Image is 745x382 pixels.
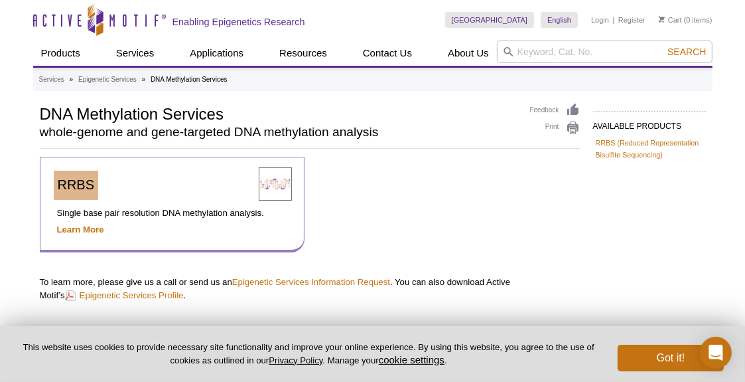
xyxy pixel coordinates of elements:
[70,76,74,83] li: »
[151,76,228,83] li: DNA Methylation Services
[659,15,682,25] a: Cart
[40,126,517,138] h2: whole-genome and gene-targeted DNA methylation analysis
[33,41,88,66] a: Products
[659,12,712,28] li: (0 items)
[54,207,291,220] p: Single base pair resolution DNA methylation analysis.
[379,354,444,365] button: cookie settings
[58,177,95,192] span: RRBS
[39,74,64,86] a: Services
[445,12,535,28] a: [GEOGRAPHIC_DATA]
[541,12,578,28] a: English
[142,76,146,83] li: »
[618,15,645,25] a: Register
[182,41,251,66] a: Applications
[618,345,724,371] button: Got it!
[78,74,137,86] a: Epigenetic Services
[108,41,163,66] a: Services
[591,15,609,25] a: Login
[21,341,596,367] p: This website uses cookies to provide necessary site functionality and improve your online experie...
[440,41,497,66] a: About Us
[355,41,420,66] a: Contact Us
[530,121,580,136] a: Print
[232,277,390,287] a: Epigenetic Services Information Request
[54,171,99,200] a: RRBS
[596,137,703,161] a: RRBS (Reduced Representation Bisulfite Sequencing)
[593,111,706,135] h2: AVAILABLE PRODUCTS
[663,46,710,58] button: Search
[530,103,580,118] a: Feedback
[65,289,184,302] a: Epigenetic Services Profile
[497,41,712,63] input: Keyword, Cat. No.
[271,41,335,66] a: Resources
[172,16,305,28] h2: Enabling Epigenetics Research
[613,12,615,28] li: |
[259,167,292,201] img: Reduced Representation Bisulfite Sequencing Services
[57,225,104,235] a: Learn More
[659,16,665,23] img: Your Cart
[700,337,732,369] div: Open Intercom Messenger
[667,47,706,57] span: Search
[40,276,580,302] p: To learn more, please give us a call or send us an . You can also download Active Motif’s .
[269,355,322,365] a: Privacy Policy
[40,103,517,123] h1: DNA Methylation Services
